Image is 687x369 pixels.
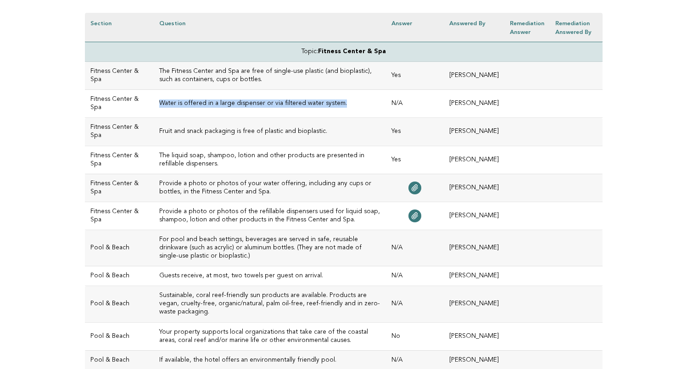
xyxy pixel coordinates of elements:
[85,62,154,90] td: Fitness Center & Spa
[386,322,444,350] td: No
[386,266,444,286] td: N/A
[386,13,444,42] th: Answer
[444,90,504,118] td: [PERSON_NAME]
[444,62,504,90] td: [PERSON_NAME]
[444,13,504,42] th: Answered by
[444,266,504,286] td: [PERSON_NAME]
[159,328,380,345] h3: Your property supports local organizations that take care of the coastal areas, coral reef and/or...
[386,118,444,146] td: Yes
[159,127,380,136] h3: Fruit and snack packaging is free of plastic and bioplastic.
[85,146,154,174] td: Fitness Center & Spa
[85,174,154,202] td: Fitness Center & Spa
[159,272,380,280] h3: Guests receive, at most, two towels per guest on arrival.
[444,118,504,146] td: [PERSON_NAME]
[85,266,154,286] td: Pool & Beach
[159,236,380,260] h3: For pool and beach settings, beverages are served in safe, reusable drinkware (such as acrylic) o...
[159,180,380,196] h3: Provide a photo or photos of your water offering, including any cups or bottles, in the Fitness C...
[159,208,380,224] h3: Provide a photo or photos of the refillable dispensers used for liquid soap, shampoo, lotion and ...
[159,99,380,108] h3: Water is offered in a large dispenser or via filtered water system.
[386,62,444,90] td: Yes
[386,146,444,174] td: Yes
[444,230,504,266] td: [PERSON_NAME]
[85,42,603,61] td: Topic:
[318,49,386,55] strong: Fitness Center & Spa
[444,202,504,230] td: [PERSON_NAME]
[85,118,154,146] td: Fitness Center & Spa
[85,286,154,322] td: Pool & Beach
[159,152,380,168] h3: The liquid soap, shampoo, lotion and other products are presented in refillable dispensers.
[386,90,444,118] td: N/A
[386,230,444,266] td: N/A
[444,174,504,202] td: [PERSON_NAME]
[85,202,154,230] td: Fitness Center & Spa
[85,13,154,42] th: Section
[444,322,504,350] td: [PERSON_NAME]
[386,286,444,322] td: N/A
[550,13,602,42] th: Remediation Answered by
[444,286,504,322] td: [PERSON_NAME]
[85,322,154,350] td: Pool & Beach
[159,356,380,364] h3: If available, the hotel offers an environmentally friendly pool.
[159,67,380,84] h3: The Fitness Center and Spa are free of single-use plastic (and bioplastic), such as containers, c...
[504,13,550,42] th: Remediation Answer
[159,292,380,316] h3: Sustainable, coral reef-friendly sun products are available. Products are vegan, cruelty-free, or...
[154,13,386,42] th: Question
[85,90,154,118] td: Fitness Center & Spa
[444,146,504,174] td: [PERSON_NAME]
[85,230,154,266] td: Pool & Beach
